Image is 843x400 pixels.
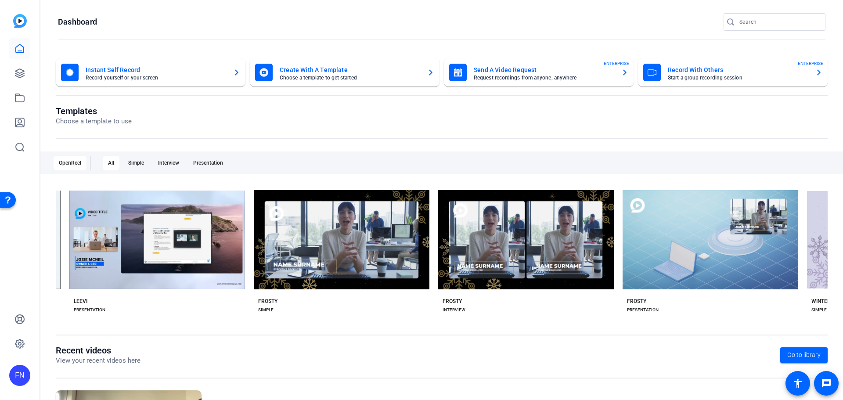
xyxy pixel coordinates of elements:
[443,298,462,305] div: FROSTY
[739,17,818,27] input: Search
[86,75,226,80] mat-card-subtitle: Record yourself or your screen
[9,365,30,386] div: FN
[56,106,132,116] h1: Templates
[188,156,228,170] div: Presentation
[821,378,832,389] mat-icon: message
[811,306,827,314] div: SIMPLE
[444,58,634,86] button: Send A Video RequestRequest recordings from anyone, anywhereENTERPRISE
[604,60,629,67] span: ENTERPRISE
[258,298,277,305] div: FROSTY
[638,58,828,86] button: Record With OthersStart a group recording sessionENTERPRISE
[258,306,274,314] div: SIMPLE
[787,350,821,360] span: Go to library
[668,65,808,75] mat-card-title: Record With Others
[793,378,803,389] mat-icon: accessibility
[13,14,27,28] img: blue-gradient.svg
[56,356,140,366] p: View your recent videos here
[798,60,823,67] span: ENTERPRISE
[443,306,465,314] div: INTERVIEW
[668,75,808,80] mat-card-subtitle: Start a group recording session
[103,156,119,170] div: All
[627,306,659,314] div: PRESENTATION
[54,156,86,170] div: OpenReel
[627,298,646,305] div: FROSTY
[86,65,226,75] mat-card-title: Instant Self Record
[153,156,184,170] div: Interview
[474,75,614,80] mat-card-subtitle: Request recordings from anyone, anywhere
[123,156,149,170] div: Simple
[56,345,140,356] h1: Recent videos
[280,65,420,75] mat-card-title: Create With A Template
[780,347,828,363] a: Go to library
[250,58,440,86] button: Create With A TemplateChoose a template to get started
[474,65,614,75] mat-card-title: Send A Video Request
[56,58,245,86] button: Instant Self RecordRecord yourself or your screen
[58,17,97,27] h1: Dashboard
[280,75,420,80] mat-card-subtitle: Choose a template to get started
[56,116,132,126] p: Choose a template to use
[74,298,87,305] div: LEEVI
[811,298,831,305] div: WINTER
[74,306,105,314] div: PRESENTATION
